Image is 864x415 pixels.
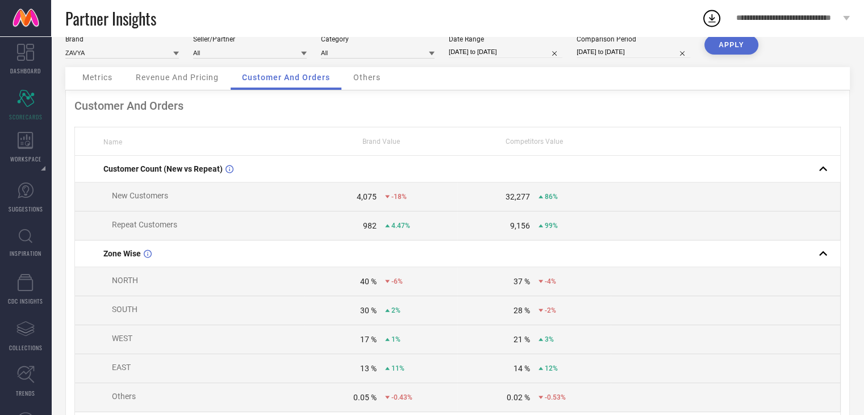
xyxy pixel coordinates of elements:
[65,7,156,30] span: Partner Insights
[74,99,841,113] div: Customer And Orders
[391,222,410,230] span: 4.47%
[357,192,377,201] div: 4,075
[391,393,412,401] span: -0.43%
[65,35,179,43] div: Brand
[112,276,138,285] span: NORTH
[8,297,43,305] span: CDC INSIGHTS
[514,306,530,315] div: 28 %
[545,364,558,372] span: 12%
[112,191,168,200] span: New Customers
[82,73,112,82] span: Metrics
[514,277,530,286] div: 37 %
[514,335,530,344] div: 21 %
[507,393,530,402] div: 0.02 %
[136,73,219,82] span: Revenue And Pricing
[449,46,562,58] input: Select date range
[112,305,137,314] span: SOUTH
[103,138,122,146] span: Name
[193,35,307,43] div: Seller/Partner
[514,364,530,373] div: 14 %
[9,205,43,213] span: SUGGESTIONS
[360,277,377,286] div: 40 %
[545,306,556,314] span: -2%
[9,343,43,352] span: COLLECTIONS
[391,335,400,343] span: 1%
[242,73,330,82] span: Customer And Orders
[449,35,562,43] div: Date Range
[10,155,41,163] span: WORKSPACE
[506,138,563,146] span: Competitors Value
[577,46,690,58] input: Select comparison period
[391,306,400,314] span: 2%
[391,277,403,285] span: -6%
[10,67,41,75] span: DASHBOARD
[363,221,377,230] div: 982
[391,364,404,372] span: 11%
[391,193,407,201] span: -18%
[353,393,377,402] div: 0.05 %
[112,220,177,229] span: Repeat Customers
[103,249,141,258] span: Zone Wise
[545,393,566,401] span: -0.53%
[9,113,43,121] span: SCORECARDS
[545,277,556,285] span: -4%
[10,249,41,258] span: INSPIRATION
[112,363,131,372] span: EAST
[702,8,722,28] div: Open download list
[704,35,758,55] button: APPLY
[360,306,377,315] div: 30 %
[360,364,377,373] div: 13 %
[321,35,435,43] div: Category
[545,222,558,230] span: 99%
[353,73,381,82] span: Others
[506,192,530,201] div: 32,277
[16,389,35,397] span: TRENDS
[545,335,554,343] span: 3%
[112,392,136,401] span: Others
[577,35,690,43] div: Comparison Period
[510,221,530,230] div: 9,156
[112,334,132,343] span: WEST
[103,164,223,173] span: Customer Count (New vs Repeat)
[360,335,377,344] div: 17 %
[545,193,558,201] span: 86%
[362,138,400,146] span: Brand Value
